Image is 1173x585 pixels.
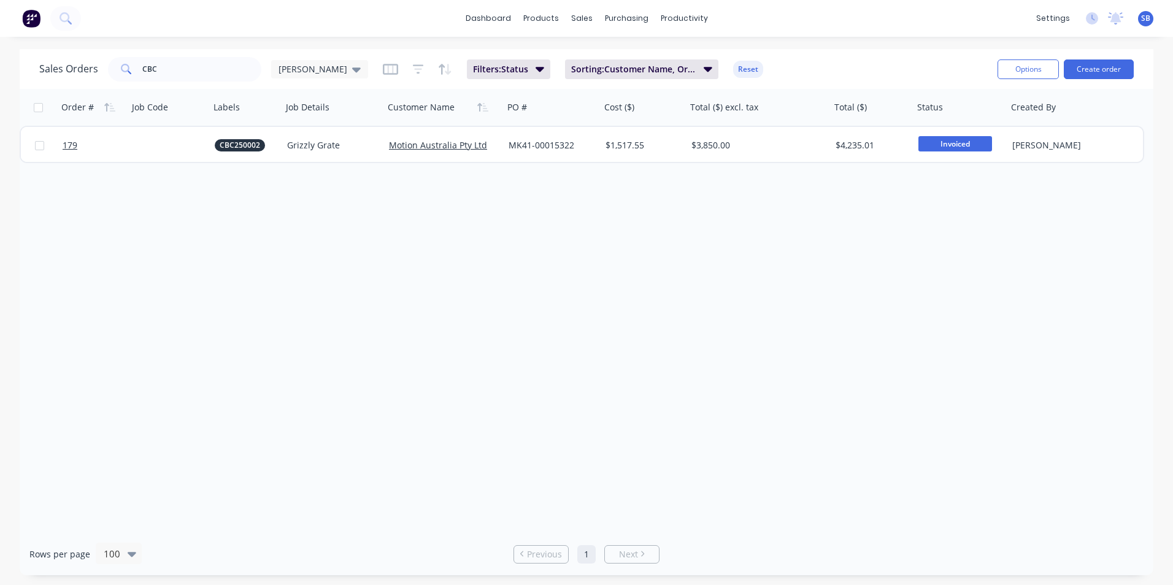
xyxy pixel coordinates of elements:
button: Create order [1064,59,1134,79]
ul: Pagination [509,545,664,564]
div: MK41-00015322 [509,139,591,151]
span: 179 [63,139,77,151]
div: Labels [213,101,240,113]
div: $4,235.01 [836,139,905,151]
h1: Sales Orders [39,63,98,75]
div: Job Details [286,101,329,113]
div: Status [917,101,943,113]
button: Options [998,59,1059,79]
div: [PERSON_NAME] [1012,139,1088,151]
span: Rows per page [29,548,90,560]
a: Motion Australia Pty Ltd [389,139,487,151]
button: Filters:Status [467,59,550,79]
button: Sorting:Customer Name, Order # [565,59,718,79]
a: dashboard [460,9,517,28]
div: purchasing [599,9,655,28]
div: settings [1030,9,1076,28]
span: CBC250002 [220,139,260,151]
a: Previous page [514,548,568,560]
div: Order # [61,101,94,113]
a: Next page [605,548,659,560]
span: Next [619,548,638,560]
button: Reset [733,61,763,78]
div: Customer Name [388,101,455,113]
div: sales [565,9,599,28]
span: Sorting: Customer Name, Order # [571,63,696,75]
span: Filters: Status [473,63,528,75]
input: Search... [142,57,262,82]
div: PO # [507,101,527,113]
div: Grizzly Grate [287,139,375,151]
a: 179 [63,127,133,164]
img: Factory [22,9,40,28]
span: [PERSON_NAME] [279,63,347,75]
div: $1,517.55 [606,139,678,151]
span: Previous [527,548,562,560]
div: Cost ($) [604,101,634,113]
button: CBC250002 [215,139,265,151]
div: Created By [1011,101,1056,113]
div: Total ($) [834,101,867,113]
div: Job Code [132,101,168,113]
div: $3,850.00 [691,139,819,151]
div: Total ($) excl. tax [690,101,758,113]
a: Page 1 is your current page [577,545,596,564]
span: Invoiced [918,136,992,151]
div: productivity [655,9,714,28]
span: SB [1141,13,1150,24]
div: products [517,9,565,28]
